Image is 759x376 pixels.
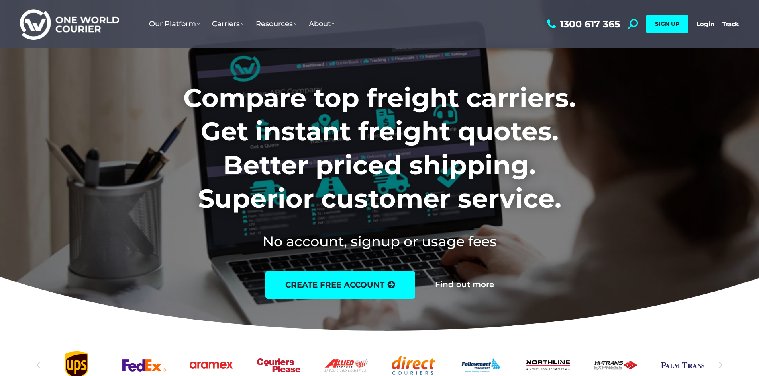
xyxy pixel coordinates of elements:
[265,271,415,299] a: create free account
[655,20,679,27] span: SIGN UP
[20,8,119,40] img: One World Courier
[212,19,244,28] span: Carriers
[303,12,341,36] a: About
[256,19,297,28] span: Resources
[696,20,714,28] a: Login
[143,12,206,36] a: Our Platform
[206,12,250,36] a: Carriers
[309,19,335,28] span: About
[131,81,628,216] h1: Compare top freight carriers. Get instant freight quotes. Better priced shipping. Superior custom...
[250,12,303,36] a: Resources
[435,281,494,289] a: Find out more
[131,232,628,251] h2: No account, signup or usage fees
[545,19,620,29] a: 1300 617 365
[149,19,200,28] span: Our Platform
[646,15,688,33] a: SIGN UP
[722,20,739,28] a: Track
